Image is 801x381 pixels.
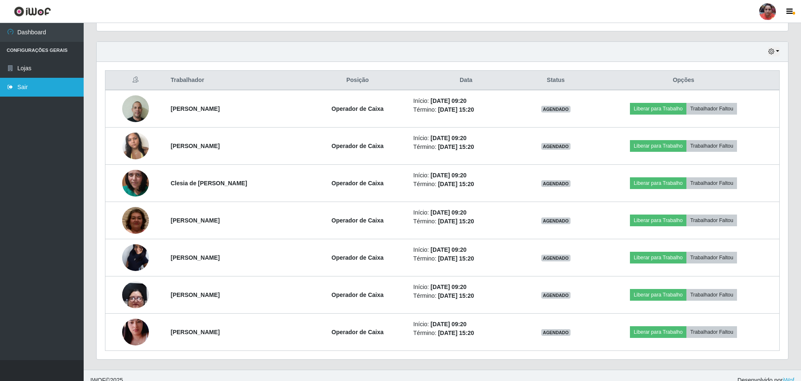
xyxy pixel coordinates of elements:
[686,103,737,115] button: Trabalhador Faltou
[413,180,519,189] li: Término:
[430,246,466,253] time: [DATE] 09:20
[630,177,686,189] button: Liberar para Trabalho
[430,172,466,179] time: [DATE] 09:20
[588,71,779,90] th: Opções
[413,134,519,143] li: Início:
[430,135,466,141] time: [DATE] 09:20
[413,208,519,217] li: Início:
[171,217,220,224] strong: [PERSON_NAME]
[122,265,149,325] img: 1748467830576.jpeg
[413,245,519,254] li: Início:
[541,292,571,299] span: AGENDADO
[524,71,588,90] th: Status
[413,105,519,114] li: Término:
[413,292,519,300] li: Término:
[541,329,571,336] span: AGENDADO
[332,105,384,112] strong: Operador de Caixa
[171,105,220,112] strong: [PERSON_NAME]
[332,329,384,335] strong: Operador de Caixa
[430,209,466,216] time: [DATE] 09:20
[332,217,384,224] strong: Operador de Caixa
[14,6,51,17] img: CoreUI Logo
[332,254,384,261] strong: Operador de Caixa
[630,252,686,263] button: Liberar para Trabalho
[413,217,519,226] li: Término:
[413,329,519,338] li: Término:
[122,308,149,356] img: 1754840116013.jpeg
[307,71,408,90] th: Posição
[332,143,384,149] strong: Operador de Caixa
[686,215,737,226] button: Trabalhador Faltou
[332,180,384,187] strong: Operador de Caixa
[630,215,686,226] button: Liberar para Trabalho
[171,329,220,335] strong: [PERSON_NAME]
[541,106,571,113] span: AGENDADO
[332,292,384,298] strong: Operador de Caixa
[541,180,571,187] span: AGENDADO
[438,106,474,113] time: [DATE] 15:20
[430,97,466,104] time: [DATE] 09:20
[630,140,686,152] button: Liberar para Trabalho
[541,255,571,261] span: AGENDADO
[438,181,474,187] time: [DATE] 15:20
[686,140,737,152] button: Trabalhador Faltou
[413,283,519,292] li: Início:
[171,180,247,187] strong: Clesia de [PERSON_NAME]
[438,143,474,150] time: [DATE] 15:20
[408,71,524,90] th: Data
[430,284,466,290] time: [DATE] 09:20
[413,254,519,263] li: Término:
[541,217,571,224] span: AGENDADO
[122,128,149,164] img: 1706032764745.jpeg
[122,91,149,126] img: 1720400321152.jpeg
[171,254,220,261] strong: [PERSON_NAME]
[413,97,519,105] li: Início:
[122,228,149,287] img: 1742948591558.jpeg
[413,143,519,151] li: Término:
[630,326,686,338] button: Liberar para Trabalho
[438,255,474,262] time: [DATE] 15:20
[630,103,686,115] button: Liberar para Trabalho
[686,252,737,263] button: Trabalhador Faltou
[686,326,737,338] button: Trabalhador Faltou
[171,143,220,149] strong: [PERSON_NAME]
[630,289,686,301] button: Liberar para Trabalho
[438,292,474,299] time: [DATE] 15:20
[166,71,307,90] th: Trabalhador
[541,143,571,150] span: AGENDADO
[413,171,519,180] li: Início:
[686,177,737,189] button: Trabalhador Faltou
[413,320,519,329] li: Início:
[122,153,149,213] img: 1749509895091.jpeg
[430,321,466,327] time: [DATE] 09:20
[171,292,220,298] strong: [PERSON_NAME]
[438,218,474,225] time: [DATE] 15:20
[686,289,737,301] button: Trabalhador Faltou
[122,192,149,248] img: 1756260956373.jpeg
[438,330,474,336] time: [DATE] 15:20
